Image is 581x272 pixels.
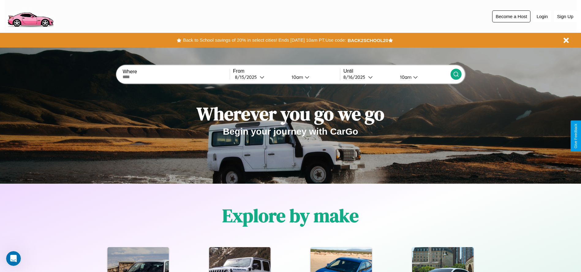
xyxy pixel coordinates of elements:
[395,74,451,80] button: 10am
[397,74,413,80] div: 10am
[343,68,450,74] label: Until
[343,74,368,80] div: 8 / 16 / 2025
[492,10,530,22] button: Become a Host
[574,124,578,148] div: Give Feedback
[289,74,305,80] div: 10am
[6,251,21,266] iframe: Intercom live chat
[5,3,56,29] img: logo
[348,38,388,43] b: BACK2SCHOOL20
[222,203,359,228] h1: Explore by make
[233,74,287,80] button: 8/15/2025
[233,68,340,74] label: From
[181,36,347,44] button: Back to School savings of 20% in select cities! Ends [DATE] 10am PT.Use code:
[235,74,260,80] div: 8 / 15 / 2025
[554,11,576,22] button: Sign Up
[123,69,229,75] label: Where
[534,11,551,22] button: Login
[287,74,340,80] button: 10am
